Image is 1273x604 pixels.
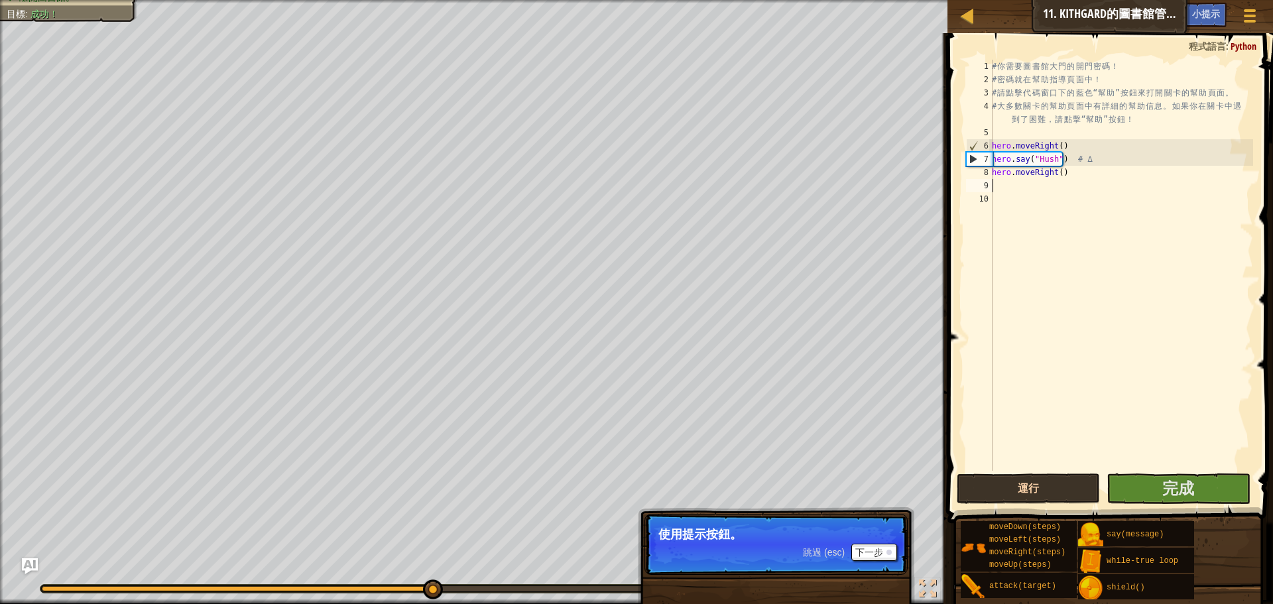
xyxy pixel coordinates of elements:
[30,9,58,19] span: 成功！
[1189,40,1226,52] span: 程式語言
[989,581,1056,591] span: attack(target)
[1226,40,1231,52] span: :
[966,60,993,73] div: 1
[1107,556,1178,566] span: while-true loop
[658,528,894,541] p: 使用提示按鈕。
[966,166,993,179] div: 8
[914,577,941,604] button: 切換全螢幕
[966,126,993,139] div: 5
[961,574,986,599] img: portrait.png
[1233,3,1266,34] button: 顯示遊戲選單
[966,86,993,99] div: 3
[967,139,993,152] div: 6
[1107,473,1250,504] button: 完成
[25,9,30,19] span: :
[967,152,993,166] div: 7
[957,473,1100,504] button: 運行
[803,547,845,558] span: 跳過 (esc)
[966,73,993,86] div: 2
[1231,40,1256,52] span: Python
[7,9,25,19] span: 目標
[961,535,986,560] img: portrait.png
[1192,7,1220,20] span: 小提示
[966,99,993,126] div: 4
[989,535,1061,544] span: moveLeft(steps)
[22,558,38,574] button: Ask AI
[1078,575,1103,601] img: portrait.png
[989,522,1061,532] span: moveDown(steps)
[1078,522,1103,548] img: portrait.png
[989,548,1065,557] span: moveRight(steps)
[1156,7,1179,20] span: Ask AI
[966,179,993,192] div: 9
[989,560,1052,570] span: moveUp(steps)
[1078,549,1103,574] img: portrait.png
[1107,530,1164,539] span: say(message)
[1162,477,1194,499] span: 完成
[851,544,897,561] button: 下一步
[966,192,993,206] div: 10
[1150,3,1185,27] button: Ask AI
[1107,583,1145,592] span: shield()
